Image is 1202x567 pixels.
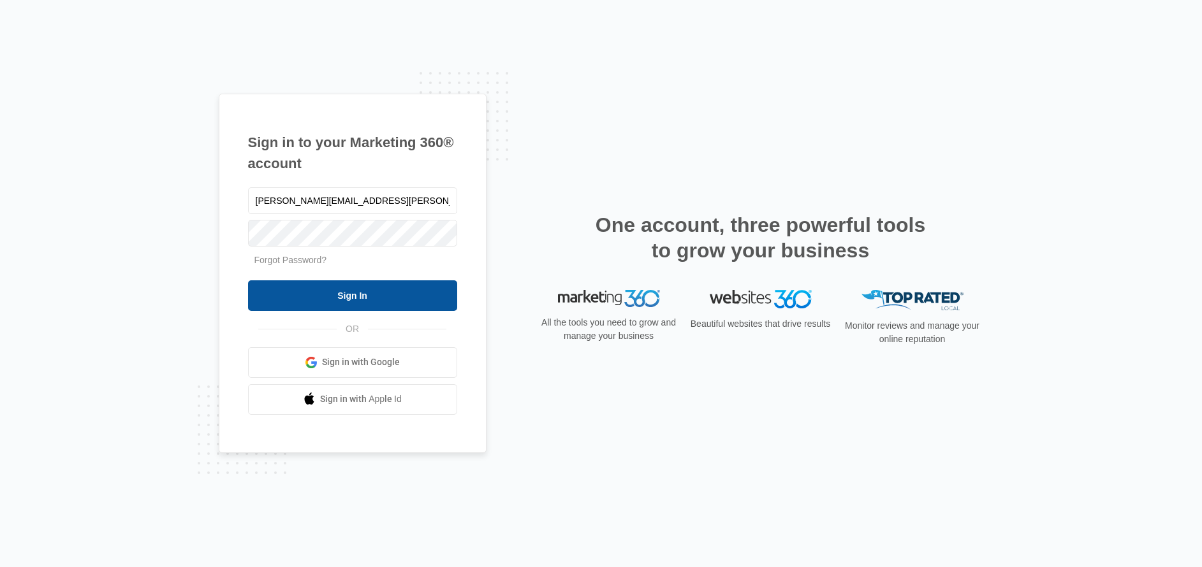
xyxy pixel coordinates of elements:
a: Sign in with Google [248,347,457,378]
p: Monitor reviews and manage your online reputation [841,319,984,346]
input: Sign In [248,280,457,311]
h1: Sign in to your Marketing 360® account [248,132,457,174]
span: Sign in with Google [322,355,400,369]
span: OR [337,322,368,336]
p: Beautiful websites that drive results [689,317,832,331]
img: Websites 360 [710,290,812,308]
img: Marketing 360 [558,290,660,308]
img: Top Rated Local [861,290,964,311]
a: Sign in with Apple Id [248,384,457,415]
h2: One account, three powerful tools to grow your business [592,212,930,263]
input: Email [248,187,457,214]
span: Sign in with Apple Id [320,392,402,406]
p: All the tools you need to grow and manage your business [538,316,680,343]
a: Forgot Password? [254,255,327,265]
